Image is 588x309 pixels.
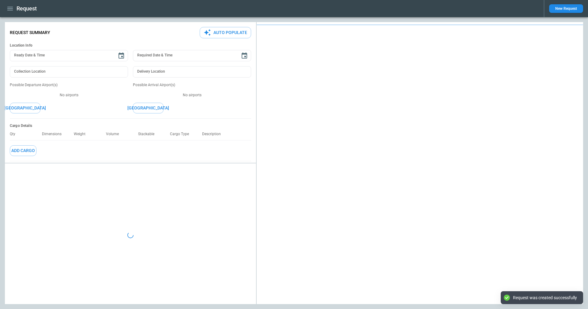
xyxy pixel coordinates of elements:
p: No airports [133,93,251,98]
p: Cargo Type [170,132,194,136]
p: Request Summary [10,30,50,35]
p: Possible Departure Airport(s) [10,82,128,88]
button: New Request [549,4,583,13]
p: Volume [106,132,124,136]
div: Request was created successfully [513,295,577,300]
p: Dimensions [42,132,66,136]
p: Possible Arrival Airport(s) [133,82,251,88]
button: Choose date [115,50,127,62]
h1: Request [17,5,37,12]
button: Choose date [238,50,251,62]
p: No airports [10,93,128,98]
p: Weight [74,132,90,136]
button: [GEOGRAPHIC_DATA] [133,103,164,113]
h6: Cargo Details [10,124,251,128]
p: Qty [10,132,20,136]
p: Description [202,132,226,136]
button: Add Cargo [10,145,36,156]
h6: Location Info [10,43,251,48]
button: Auto Populate [200,27,251,38]
button: [GEOGRAPHIC_DATA] [10,103,40,113]
p: Stackable [138,132,159,136]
